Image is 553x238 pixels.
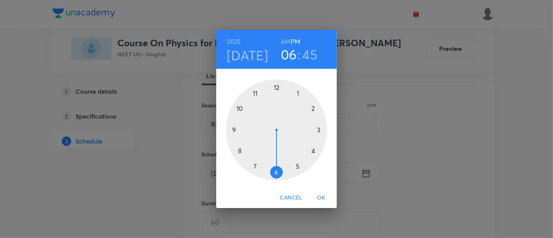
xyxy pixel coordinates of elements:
[309,191,334,205] button: OK
[297,46,301,63] h3: :
[281,36,290,47] button: AM
[281,46,297,63] button: 06
[277,191,306,205] button: Cancel
[312,193,331,203] span: OK
[280,193,303,203] span: Cancel
[227,36,241,47] button: 2025
[227,47,268,63] button: [DATE]
[303,46,318,63] button: 45
[291,36,300,47] button: PM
